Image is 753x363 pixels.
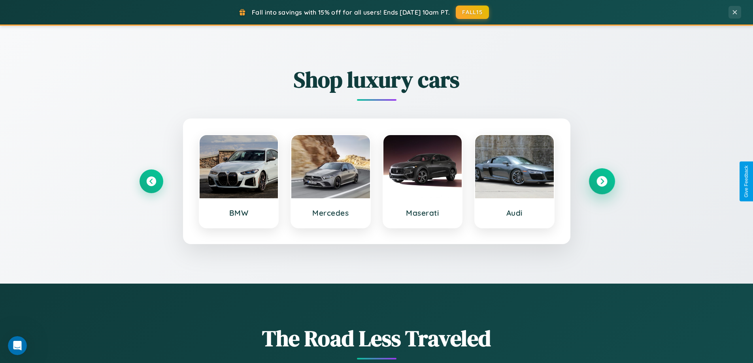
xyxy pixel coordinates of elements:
[299,208,362,218] h3: Mercedes
[8,336,27,355] iframe: Intercom live chat
[208,208,270,218] h3: BMW
[391,208,454,218] h3: Maserati
[744,166,749,197] div: Give Feedback
[456,6,489,19] button: FALL15
[140,64,614,95] h2: Shop luxury cars
[252,8,450,16] span: Fall into savings with 15% off for all users! Ends [DATE] 10am PT.
[483,208,546,218] h3: Audi
[140,323,614,354] h1: The Road Less Traveled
